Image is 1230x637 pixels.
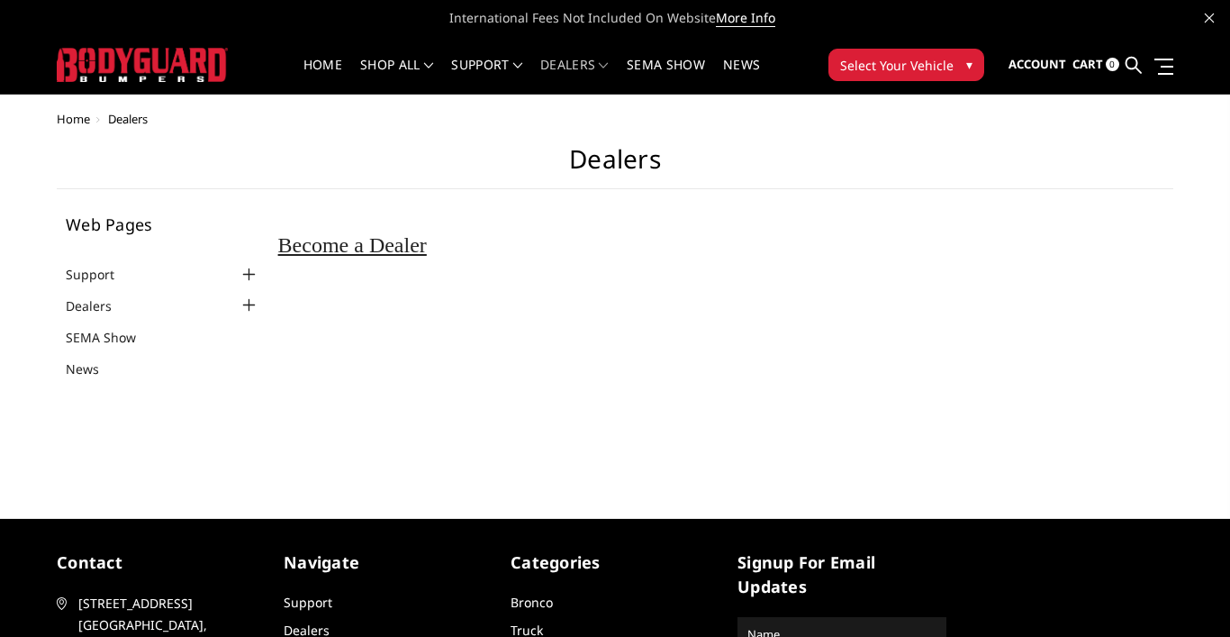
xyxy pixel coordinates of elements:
[828,49,984,81] button: Select Your Vehicle
[284,551,493,575] h5: Navigate
[57,551,266,575] h5: contact
[627,59,705,94] a: SEMA Show
[1140,551,1230,637] iframe: Chat Widget
[1072,41,1119,89] a: Cart 0
[66,265,137,284] a: Support
[360,59,433,94] a: shop all
[57,144,1173,189] h1: Dealers
[284,594,332,611] a: Support
[303,59,342,94] a: Home
[716,9,775,27] a: More Info
[108,111,148,127] span: Dealers
[1106,58,1119,71] span: 0
[840,56,954,75] span: Select Your Vehicle
[66,359,122,378] a: News
[737,551,946,599] h5: signup for email updates
[723,59,760,94] a: News
[966,55,972,74] span: ▾
[1008,41,1066,89] a: Account
[66,216,260,232] h5: Web Pages
[278,239,427,256] a: Become a Dealer
[1008,56,1066,72] span: Account
[57,111,90,127] a: Home
[278,233,427,257] span: Become a Dealer
[66,296,134,315] a: Dealers
[511,594,553,611] a: Bronco
[511,551,719,575] h5: Categories
[451,59,522,94] a: Support
[1072,56,1103,72] span: Cart
[57,48,228,81] img: BODYGUARD BUMPERS
[66,328,158,347] a: SEMA Show
[540,59,609,94] a: Dealers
